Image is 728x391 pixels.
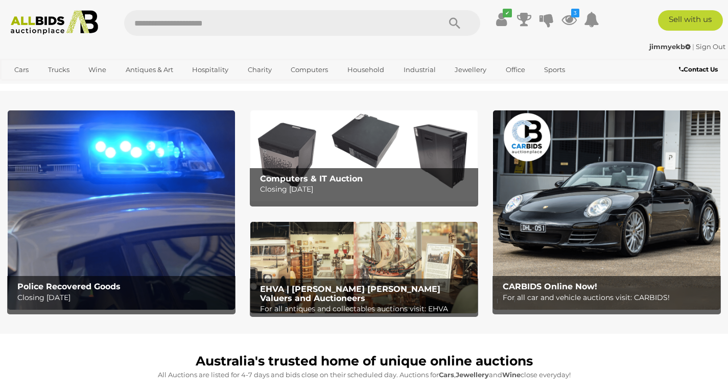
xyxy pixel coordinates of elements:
[17,291,230,304] p: Closing [DATE]
[82,61,113,78] a: Wine
[8,110,235,310] img: Police Recovered Goods
[260,303,473,315] p: For all antiques and collectables auctions visit: EHVA
[696,42,725,51] a: Sign Out
[692,42,694,51] span: |
[456,371,489,379] strong: Jewellery
[561,10,577,29] a: 3
[260,183,473,196] p: Closing [DATE]
[41,61,76,78] a: Trucks
[119,61,180,78] a: Antiques & Art
[503,9,512,17] i: ✔
[429,10,480,36] button: Search
[494,10,509,29] a: ✔
[250,222,478,313] a: EHVA | Evans Hastings Valuers and Auctioneers EHVA | [PERSON_NAME] [PERSON_NAME] Valuers and Auct...
[185,61,235,78] a: Hospitality
[241,61,278,78] a: Charity
[649,42,691,51] strong: jimmyekb
[493,110,720,310] img: CARBIDS Online Now!
[649,42,692,51] a: jimmyekb
[250,110,478,201] img: Computers & IT Auction
[341,61,391,78] a: Household
[658,10,723,31] a: Sell with us
[439,371,454,379] strong: Cars
[571,9,579,17] i: 3
[13,354,715,369] h1: Australia's trusted home of unique online auctions
[250,222,478,313] img: EHVA | Evans Hastings Valuers and Auctioneers
[503,291,716,304] p: For all car and vehicle auctions visit: CARBIDS!
[284,61,335,78] a: Computers
[6,10,103,35] img: Allbids.com.au
[499,61,532,78] a: Office
[502,371,521,379] strong: Wine
[679,64,720,75] a: Contact Us
[13,369,715,381] p: All Auctions are listed for 4-7 days and bids close on their scheduled day. Auctions for , and cl...
[8,78,93,95] a: [GEOGRAPHIC_DATA]
[503,282,597,291] b: CARBIDS Online Now!
[17,282,121,291] b: Police Recovered Goods
[8,110,235,310] a: Police Recovered Goods Police Recovered Goods Closing [DATE]
[397,61,442,78] a: Industrial
[250,110,478,201] a: Computers & IT Auction Computers & IT Auction Closing [DATE]
[679,65,718,73] b: Contact Us
[8,61,35,78] a: Cars
[260,284,440,303] b: EHVA | [PERSON_NAME] [PERSON_NAME] Valuers and Auctioneers
[260,174,363,183] b: Computers & IT Auction
[448,61,493,78] a: Jewellery
[537,61,572,78] a: Sports
[493,110,720,310] a: CARBIDS Online Now! CARBIDS Online Now! For all car and vehicle auctions visit: CARBIDS!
